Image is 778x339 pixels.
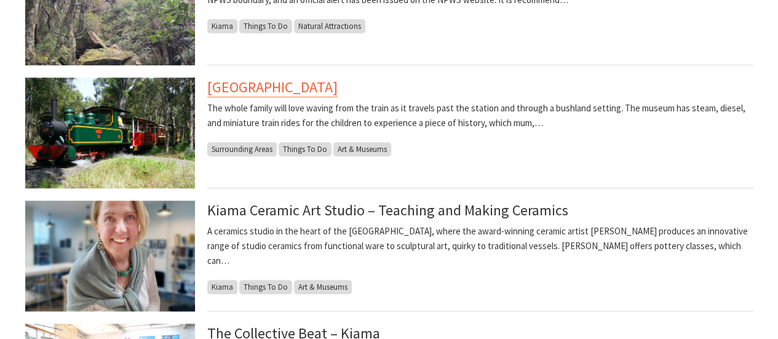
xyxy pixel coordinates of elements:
[294,280,352,294] span: Art & Museums
[25,78,195,188] img: Tully
[239,19,292,33] span: Things To Do
[207,224,753,268] p: A ceramics studio in the heart of the [GEOGRAPHIC_DATA], where the award-winning ceramic artist [...
[207,280,237,294] span: Kiama
[207,19,237,33] span: Kiama
[294,19,365,33] span: Natural Attractions
[25,201,195,311] img: Frances Smith
[279,142,331,156] span: Things To Do
[207,201,568,220] a: Kiama Ceramic Art Studio – Teaching and Making Ceramics
[207,142,277,156] span: Surrounding Areas
[207,101,753,130] p: The whole family will love waving from the train as it travels past the station and through a bus...
[239,280,292,294] span: Things To Do
[333,142,391,156] span: Art & Museums
[207,78,338,97] a: [GEOGRAPHIC_DATA]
